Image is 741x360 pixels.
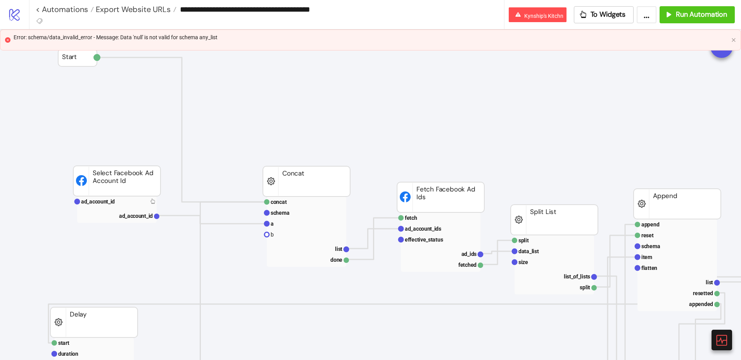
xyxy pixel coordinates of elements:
text: schema [271,210,290,216]
text: fetch [405,215,417,221]
text: b [271,231,274,238]
text: list [706,279,713,285]
text: append [641,221,660,228]
span: Kynship's Kitchn [524,13,563,19]
text: split [518,237,529,243]
button: ... [637,6,656,23]
text: list [335,246,342,252]
span: Run Automation [676,10,727,19]
text: a [271,221,274,227]
button: Run Automation [660,6,735,23]
text: ad_account_id [119,213,153,219]
text: list_of_lists [564,273,590,280]
text: data_list [518,248,539,254]
span: To Widgets [591,10,626,19]
button: close [731,38,736,43]
text: schema [641,243,660,249]
button: To Widgets [574,6,634,23]
text: size [518,259,528,265]
text: concat [271,199,287,205]
span: close [731,38,736,42]
text: effective_status [405,237,443,243]
span: close-circle [5,37,10,43]
text: reset [641,232,654,238]
text: flatten [641,265,657,271]
text: ad_ids [461,251,477,257]
text: duration [58,351,78,357]
span: Export Website URLs [94,4,171,14]
div: Error: schema/data_invalid_error - Message: Data 'null' is not valid for schema any_list [14,33,728,42]
text: ad_account_ids [405,226,441,232]
text: item [641,254,652,260]
text: start [58,340,69,346]
a: < Automations [36,5,94,13]
text: ad_account_id [81,198,115,205]
a: Export Website URLs [94,5,176,13]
